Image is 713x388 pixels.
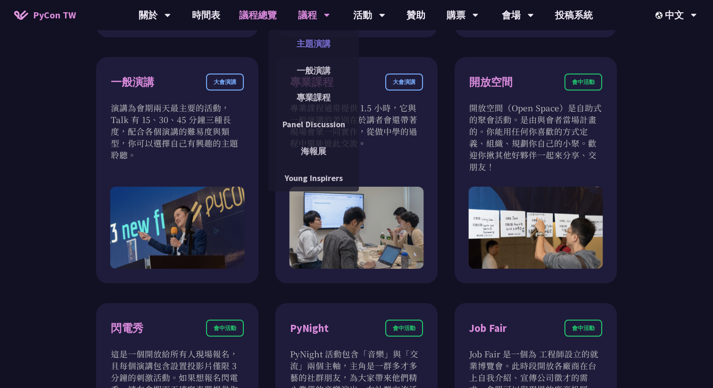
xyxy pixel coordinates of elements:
a: Panel Discussion [268,113,359,135]
div: 大會演講 [206,74,244,91]
img: Tutorial [290,187,424,269]
div: 開放空間 [469,74,513,91]
div: 閃電秀 [111,320,143,337]
div: 會中活動 [564,320,602,337]
div: 會中活動 [564,74,602,91]
a: 主題演講 [268,33,359,55]
div: 會中活動 [206,320,244,337]
a: 專業課程 [268,86,359,108]
div: 大會演講 [385,74,423,91]
a: PyCon TW [5,3,85,27]
p: 演講為會期兩天最主要的活動，Talk 有 15、30、45 分鐘三種長度，配合各個演講的難易度與類型，你可以選擇自己有興趣的主題聆聽。 [111,102,244,161]
img: Home icon of PyCon TW 2025 [14,10,28,20]
span: PyCon TW [33,8,76,22]
a: Young Inspirers [268,167,359,189]
img: Talk [110,187,245,269]
div: Job Fair [469,320,507,337]
div: PyNight [290,320,329,337]
a: 一般演講 [268,59,359,82]
div: 會中活動 [385,320,423,337]
img: Open Space [469,187,603,269]
img: Locale Icon [655,12,665,19]
a: 海報展 [268,140,359,162]
div: 一般演講 [111,74,154,91]
p: 開放空間（Open Space）是自助式的聚會活動。是由與會者當場計畫的。你能用任何你喜歡的方式定義、組織、規劃你自己的小聚。歡迎你揪其他好夥伴一起來分享、交朋友！ [469,102,602,173]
